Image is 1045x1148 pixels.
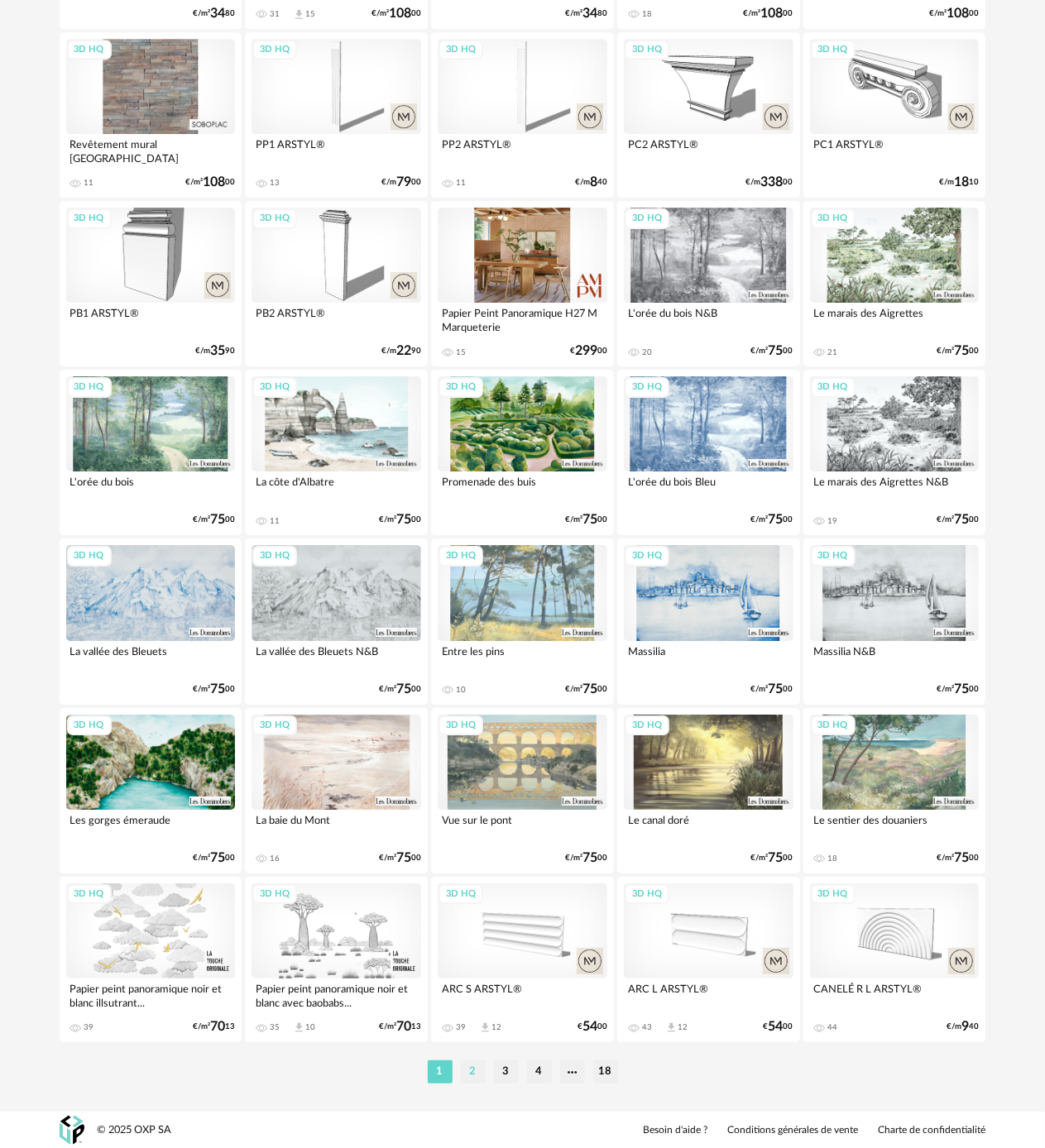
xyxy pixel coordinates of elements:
a: 3D HQ La vallée des Bleuets €/m²7500 [60,538,242,704]
li: 3 [494,1060,519,1083]
div: €/m² 00 [193,853,235,863]
a: 3D HQ L'orée du bois €/m²7500 [60,370,242,535]
div: €/m² 00 [929,8,979,19]
div: 18 [828,854,838,863]
a: 3D HQ CANELÉ R L ARSTYL® 44 €/m940 [803,877,986,1042]
span: 108 [203,177,225,188]
div: 3D HQ [67,884,112,905]
div: €/m² 00 [751,346,793,356]
span: 34 [582,8,597,19]
div: © 2025 OXP SA [98,1123,172,1137]
span: 75 [769,514,784,525]
div: 44 [828,1022,838,1032]
div: CANELÉ R L ARSTYL® [810,978,980,1012]
div: 13 [270,178,280,188]
div: Vue sur le pont [438,810,607,843]
div: €/m² 00 [193,514,235,525]
div: €/m² 00 [751,514,793,525]
div: 3D HQ [67,715,112,736]
span: 75 [769,346,784,356]
div: Massilia N&B [810,641,980,674]
div: 3D HQ [811,40,856,60]
div: 19 [828,516,838,526]
span: Download icon [665,1021,678,1034]
a: 3D HQ Massilia N&B €/m²7500 [803,538,986,704]
span: 54 [582,1021,597,1032]
div: €/m² 00 [751,684,793,695]
a: 3D HQ Les gorges émeraude €/m²7500 [60,708,242,873]
div: 3D HQ [67,377,112,398]
div: Papier Peint Panoramique H27 M Marqueterie [438,303,607,336]
a: 3D HQ PB2 ARSTYL® €/m2290 [245,201,428,366]
div: €/m 90 [195,346,235,356]
span: 338 [761,177,784,188]
a: 3D HQ PP1 ARSTYL® 13 €/m7900 [245,32,428,198]
a: 3D HQ Entre les pins 10 €/m²7500 [431,538,614,704]
span: 75 [582,853,597,863]
span: 70 [210,1021,225,1032]
div: €/m² 00 [937,684,979,695]
span: 108 [389,8,411,19]
div: 3D HQ [625,715,669,736]
div: €/m 10 [939,177,979,188]
li: 18 [593,1060,618,1083]
div: Massilia [624,641,793,674]
div: 18 [642,9,652,19]
div: €/m² 00 [937,346,979,356]
div: 3D HQ [439,546,483,567]
div: 39 [456,1022,466,1032]
a: 3D HQ Vue sur le pont €/m²7500 [431,708,614,873]
div: 3D HQ [811,546,856,567]
div: 3D HQ [625,377,669,398]
div: 11 [270,516,280,526]
div: La baie du Mont [252,810,421,843]
span: 108 [761,8,784,19]
div: 3D HQ [439,377,483,398]
div: Papier peint panoramique noir et blanc avec baobabs... [252,978,421,1012]
a: Conditions générales de vente [728,1124,859,1137]
span: 75 [769,853,784,863]
span: 75 [582,514,597,525]
span: 70 [396,1021,411,1032]
div: 3D HQ [252,546,297,567]
div: PP1 ARSTYL® [252,134,421,167]
div: €/m² 00 [565,514,607,525]
div: €/m² 00 [372,8,421,19]
a: 3D HQ La côte d'Albatre 11 €/m²7500 [245,370,428,535]
a: 3D HQ ARC S ARSTYL® 39 Download icon 12 €5400 [431,877,614,1042]
a: 3D HQ PB1 ARSTYL® €/m3590 [60,201,242,366]
div: 3D HQ [811,715,856,736]
div: Promenade des buis [438,471,607,505]
div: PP2 ARSTYL® [438,134,607,167]
div: 3D HQ [439,40,483,60]
div: 15 [456,347,466,357]
div: €/m² 00 [565,853,607,863]
span: 75 [954,684,969,695]
span: 75 [954,346,969,356]
a: 3D HQ Promenade des buis €/m²7500 [431,370,614,535]
div: 3D HQ [252,377,297,398]
div: €/m 00 [381,177,421,188]
div: 39 [84,1022,94,1032]
li: 2 [461,1060,486,1083]
a: 3D HQ PC2 ARSTYL® €/m33800 [617,32,800,198]
span: 75 [954,853,969,863]
div: 3D HQ [67,40,112,60]
a: 3D HQ Le sentier des douaniers 18 €/m²7500 [803,708,986,873]
span: 75 [210,684,225,695]
span: 108 [947,8,969,19]
span: 75 [396,853,411,863]
div: €/m 90 [381,346,421,356]
div: €/m² 13 [379,1021,421,1032]
div: Le marais des Aigrettes N&B [810,471,980,505]
div: PC1 ARSTYL® [810,134,980,167]
a: 3D HQ Revêtement mural [GEOGRAPHIC_DATA] 11 €/m²10800 [60,32,242,198]
div: 43 [642,1022,652,1032]
div: ARC L ARSTYL® [624,978,793,1012]
a: 3D HQ La baie du Mont 16 €/m²7500 [245,708,428,873]
a: 3D HQ ARC L ARSTYL® 43 Download icon 12 €5400 [617,877,800,1042]
div: 11 [84,178,94,188]
div: La côte d'Albatre [252,471,421,505]
div: €/m² 00 [379,514,421,525]
div: 15 [305,9,315,19]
